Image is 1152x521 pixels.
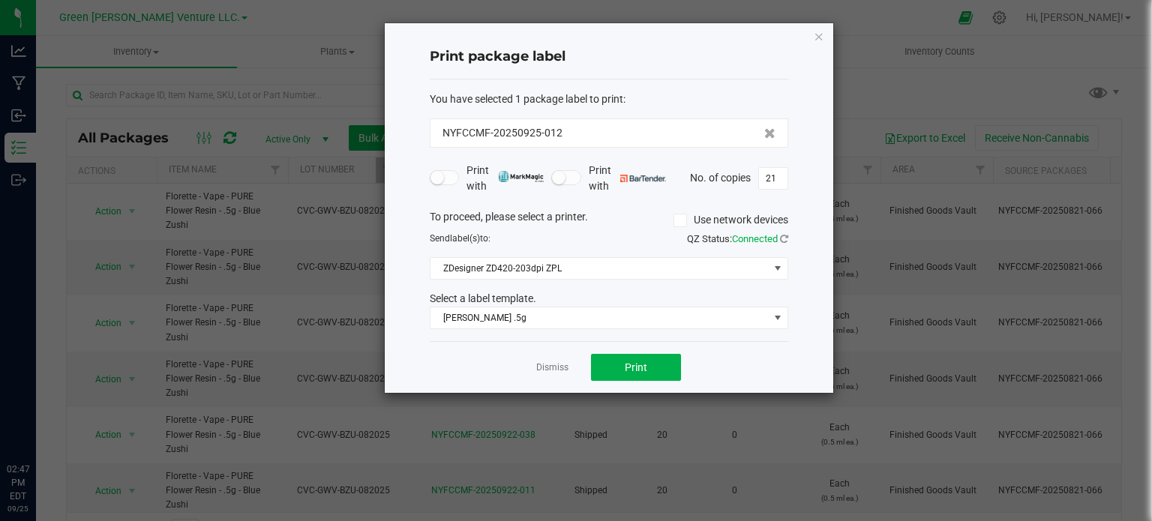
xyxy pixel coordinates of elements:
span: QZ Status: [687,233,788,244]
img: bartender.png [620,175,666,182]
span: Connected [732,233,778,244]
iframe: Resource center unread badge [44,399,62,417]
span: NYFCCMF-20250925-012 [442,125,562,141]
span: No. of copies [690,171,751,183]
span: Print with [589,163,666,194]
span: [PERSON_NAME] .5g [430,307,769,328]
h4: Print package label [430,47,788,67]
a: Dismiss [536,361,568,374]
div: : [430,91,788,107]
span: Print with [466,163,544,194]
img: mark_magic_cybra.png [498,171,544,182]
span: Print [625,361,647,373]
span: ZDesigner ZD420-203dpi ZPL [430,258,769,279]
div: Select a label template. [418,291,799,307]
label: Use network devices [673,212,788,228]
button: Print [591,354,681,381]
div: To proceed, please select a printer. [418,209,799,232]
span: You have selected 1 package label to print [430,93,623,105]
span: label(s) [450,233,480,244]
iframe: Resource center [15,401,60,446]
span: Send to: [430,233,490,244]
